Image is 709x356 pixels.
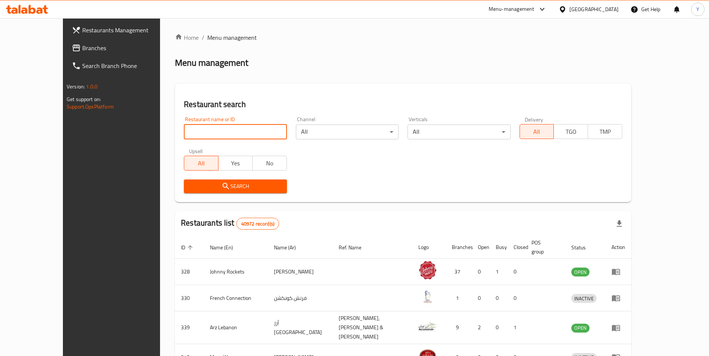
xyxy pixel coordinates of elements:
[82,26,175,35] span: Restaurants Management
[525,117,543,122] label: Delivery
[520,124,554,139] button: All
[490,259,508,285] td: 1
[207,33,257,42] span: Menu management
[571,268,590,276] span: OPEN
[508,285,526,311] td: 0
[611,294,625,302] div: Menu
[66,21,181,39] a: Restaurants Management
[67,82,85,91] span: Version:
[588,124,622,139] button: TMP
[569,5,619,13] div: [GEOGRAPHIC_DATA]
[204,259,268,285] td: Johnny Rockets
[175,311,204,344] td: 339
[472,311,490,344] td: 2
[175,57,248,69] h2: Menu management
[446,311,472,344] td: 9
[472,236,490,259] th: Open
[184,124,287,139] input: Search for restaurant name or ID..
[523,126,551,137] span: All
[531,238,556,256] span: POS group
[82,43,175,52] span: Branches
[204,311,268,344] td: Arz Lebanon
[187,158,215,169] span: All
[86,82,98,91] span: 1.0.0
[472,285,490,311] td: 0
[237,220,279,227] span: 40972 record(s)
[274,243,306,252] span: Name (Ar)
[175,285,204,311] td: 330
[412,236,446,259] th: Logo
[591,126,619,137] span: TMP
[571,294,597,303] span: INACTIVE
[571,243,595,252] span: Status
[190,182,281,191] span: Search
[490,311,508,344] td: 0
[236,218,279,230] div: Total records count
[446,285,472,311] td: 1
[202,33,204,42] li: /
[557,126,585,137] span: TGO
[339,243,371,252] span: Ref. Name
[210,243,243,252] span: Name (En)
[181,243,195,252] span: ID
[66,57,181,75] a: Search Branch Phone
[508,236,526,259] th: Closed
[418,261,437,279] img: Johnny Rockets
[553,124,588,139] button: TGO
[67,94,101,104] span: Get support on:
[611,323,625,332] div: Menu
[571,294,597,303] div: INACTIVE
[508,311,526,344] td: 1
[696,5,699,13] span: Y
[418,287,437,306] img: French Connection
[252,156,287,171] button: No
[268,311,333,344] td: أرز [GEOGRAPHIC_DATA]
[268,285,333,311] td: فرنش كونكشن
[490,285,508,311] td: 0
[221,158,250,169] span: Yes
[66,39,181,57] a: Branches
[611,267,625,276] div: Menu
[610,215,628,233] div: Export file
[489,5,534,14] div: Menu-management
[418,317,437,336] img: Arz Lebanon
[472,259,490,285] td: 0
[82,61,175,70] span: Search Branch Phone
[218,156,253,171] button: Yes
[408,124,510,139] div: All
[175,33,199,42] a: Home
[268,259,333,285] td: [PERSON_NAME]
[256,158,284,169] span: No
[446,236,472,259] th: Branches
[490,236,508,259] th: Busy
[175,259,204,285] td: 328
[606,236,631,259] th: Action
[296,124,399,139] div: All
[67,102,114,111] a: Support.OpsPlatform
[181,217,279,230] h2: Restaurants list
[175,33,631,42] nav: breadcrumb
[204,285,268,311] td: French Connection
[184,179,287,193] button: Search
[571,324,590,332] span: OPEN
[333,311,413,344] td: [PERSON_NAME],[PERSON_NAME] & [PERSON_NAME]
[446,259,472,285] td: 37
[189,148,203,153] label: Upsell
[184,156,218,171] button: All
[184,99,622,110] h2: Restaurant search
[508,259,526,285] td: 0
